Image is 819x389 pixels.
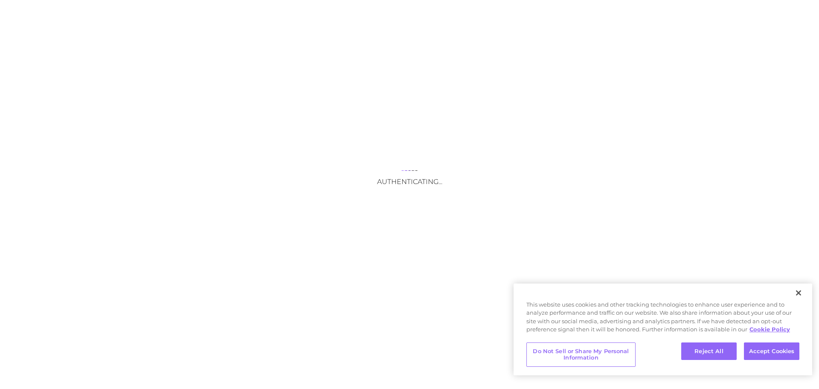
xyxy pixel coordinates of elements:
button: Reject All [681,342,737,360]
button: Accept Cookies [744,342,799,360]
button: Close [789,284,808,302]
div: This website uses cookies and other tracking technologies to enhance user experience and to analy... [514,301,812,338]
button: Do Not Sell or Share My Personal Information, Opens the preference center dialog [526,342,636,367]
div: Privacy [514,284,812,375]
div: Cookie banner [514,284,812,375]
a: More information about your privacy, opens in a new tab [749,326,790,333]
h3: Authenticating... [324,178,495,186]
